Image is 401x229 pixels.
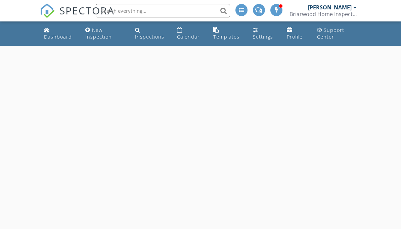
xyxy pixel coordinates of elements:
div: Settings [253,34,273,40]
input: Search everything... [96,4,230,17]
div: Inspections [135,34,164,40]
a: Calendar [174,24,205,43]
div: Templates [213,34,239,40]
div: Profile [287,34,303,40]
div: Dashboard [44,34,72,40]
a: Settings [250,24,278,43]
div: New Inspection [85,27,112,40]
div: Calendar [177,34,200,40]
a: Dashboard [41,24,77,43]
a: Inspections [132,24,169,43]
a: Support Center [314,24,359,43]
div: Support Center [317,27,344,40]
div: Briarwood Home Inspections [289,11,357,17]
img: The Best Home Inspection Software - Spectora [40,3,55,18]
span: SPECTORA [59,3,115,17]
a: Profile [284,24,309,43]
div: [PERSON_NAME] [308,4,352,11]
a: SPECTORA [40,9,115,23]
a: New Inspection [83,24,127,43]
a: Templates [211,24,245,43]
